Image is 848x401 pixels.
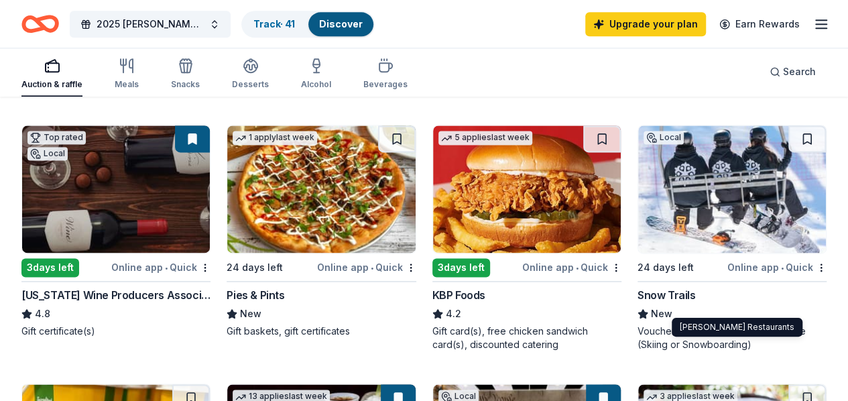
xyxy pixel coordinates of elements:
[35,306,50,322] span: 4.8
[21,125,210,338] a: Image for Ohio Wine Producers AssociationTop ratedLocal3days leftOnline app•Quick[US_STATE] Wine ...
[446,306,461,322] span: 4.2
[241,11,375,38] button: Track· 41Discover
[27,131,86,144] div: Top rated
[638,325,827,351] div: Voucher for a Snow Trails Experience (Skiing or Snowboarding)
[21,52,82,97] button: Auction & raffle
[672,318,802,337] div: [PERSON_NAME] Restaurants
[319,18,363,30] a: Discover
[21,325,210,338] div: Gift certificate(s)
[115,79,139,90] div: Meals
[227,260,283,276] div: 24 days left
[165,262,168,273] span: •
[638,125,826,253] img: Image for Snow Trails
[232,52,269,97] button: Desserts
[432,125,621,351] a: Image for KBP Foods5 applieslast week3days leftOnline app•QuickKBP Foods4.2Gift card(s), free chi...
[227,287,284,303] div: Pies & Pints
[21,258,79,277] div: 3 days left
[432,287,485,303] div: KBP Foods
[27,147,68,160] div: Local
[227,125,415,253] img: Image for Pies & Pints
[22,125,210,253] img: Image for Ohio Wine Producers Association
[759,58,827,85] button: Search
[576,262,579,273] span: •
[21,8,59,40] a: Home
[638,287,696,303] div: Snow Trails
[432,258,490,277] div: 3 days left
[111,259,210,276] div: Online app Quick
[21,79,82,90] div: Auction & raffle
[438,131,532,145] div: 5 applies last week
[70,11,231,38] button: 2025 [PERSON_NAME] Foundation Shamrock Social
[233,131,317,145] div: 1 apply last week
[651,306,672,322] span: New
[115,52,139,97] button: Meals
[317,259,416,276] div: Online app Quick
[21,287,210,303] div: [US_STATE] Wine Producers Association
[711,12,808,36] a: Earn Rewards
[433,125,621,253] img: Image for KBP Foods
[522,259,621,276] div: Online app Quick
[171,52,200,97] button: Snacks
[371,262,373,273] span: •
[171,79,200,90] div: Snacks
[301,52,331,97] button: Alcohol
[638,260,694,276] div: 24 days left
[363,79,408,90] div: Beverages
[432,325,621,351] div: Gift card(s), free chicken sandwich card(s), discounted catering
[227,325,416,338] div: Gift baskets, gift certificates
[253,18,295,30] a: Track· 41
[301,79,331,90] div: Alcohol
[781,262,784,273] span: •
[783,64,816,80] span: Search
[232,79,269,90] div: Desserts
[363,52,408,97] button: Beverages
[638,125,827,351] a: Image for Snow TrailsLocal24 days leftOnline app•QuickSnow TrailsNewVoucher for a Snow Trails Exp...
[240,306,261,322] span: New
[97,16,204,32] span: 2025 [PERSON_NAME] Foundation Shamrock Social
[727,259,827,276] div: Online app Quick
[585,12,706,36] a: Upgrade your plan
[644,131,684,144] div: Local
[227,125,416,338] a: Image for Pies & Pints1 applylast week24 days leftOnline app•QuickPies & PintsNewGift baskets, gi...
